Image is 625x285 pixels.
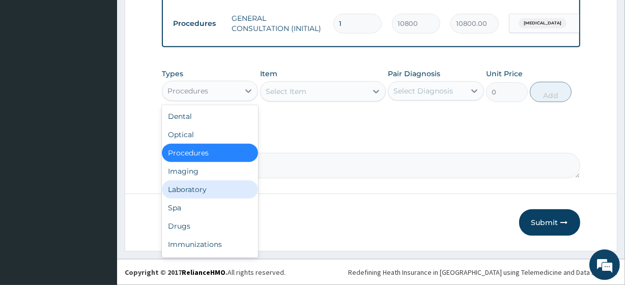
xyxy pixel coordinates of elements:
div: Immunizations [162,235,258,254]
div: Redefining Heath Insurance in [GEOGRAPHIC_DATA] using Telemedicine and Data Science! [348,267,617,277]
div: Minimize live chat window [167,5,191,29]
div: Procedures [167,86,208,96]
div: Dental [162,107,258,125]
label: Unit Price [486,69,523,79]
label: Types [162,70,183,78]
td: GENERAL CONSULTATION (INITIAL) [226,8,328,39]
div: Chat with us now [53,57,171,70]
td: Procedures [168,14,226,33]
div: Drugs [162,217,258,235]
footer: All rights reserved. [117,259,625,285]
div: Optical [162,125,258,144]
div: Select Item [266,86,306,97]
div: Others [162,254,258,272]
span: We're online! [59,81,140,183]
div: Laboratory [162,180,258,199]
textarea: Type your message and hit 'Enter' [5,183,194,218]
button: Submit [519,209,580,236]
label: Pair Diagnosis [388,69,440,79]
label: Comment [162,139,580,147]
a: RelianceHMO [182,268,225,277]
div: Select Diagnosis [393,86,453,96]
div: Imaging [162,162,258,180]
label: Item [260,69,277,79]
img: d_794563401_company_1708531726252_794563401 [19,51,41,76]
button: Add [530,82,572,102]
div: Spa [162,199,258,217]
span: [MEDICAL_DATA] [519,18,566,28]
strong: Copyright © 2017 . [125,268,228,277]
div: Procedures [162,144,258,162]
